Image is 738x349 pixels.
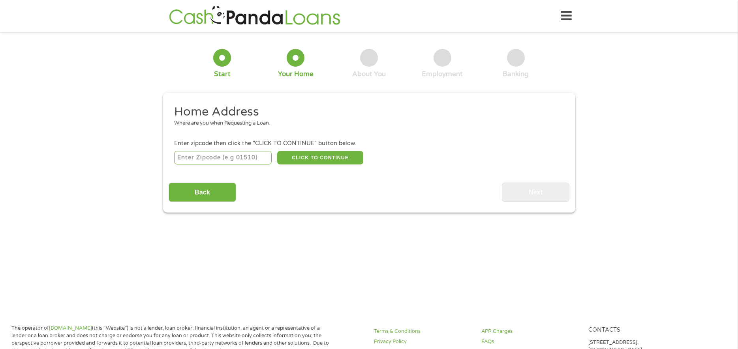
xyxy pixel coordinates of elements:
input: Enter Zipcode (e.g 01510) [174,151,272,164]
h4: Contacts [588,327,686,334]
div: Where are you when Requesting a Loan. [174,119,558,127]
input: Back [169,183,236,202]
input: Next [502,183,569,202]
div: Enter zipcode then click the "CLICK TO CONTINUE" button below. [174,139,563,148]
button: CLICK TO CONTINUE [277,151,363,164]
a: [DOMAIN_NAME] [49,325,92,331]
div: Banking [503,70,529,78]
div: About You [352,70,386,78]
div: Start [214,70,231,78]
a: Privacy Policy [374,338,472,345]
img: GetLoanNow Logo [167,5,343,27]
a: Terms & Conditions [374,328,472,335]
a: FAQs [481,338,579,345]
a: APR Charges [481,328,579,335]
div: Employment [422,70,463,78]
h2: Home Address [174,104,558,120]
div: Your Home [278,70,314,78]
